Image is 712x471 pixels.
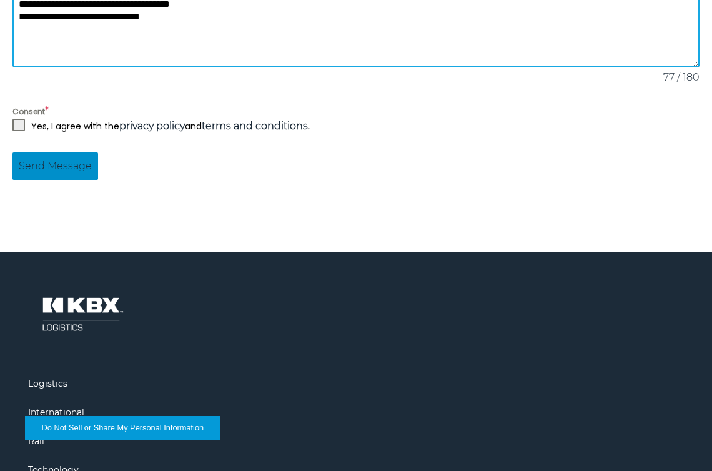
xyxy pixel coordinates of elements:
[202,120,310,132] strong: .
[28,407,84,418] a: International
[31,119,310,134] p: Yes, I agree with the and
[663,70,700,85] span: 77 / 180
[119,120,185,132] a: privacy policy
[28,283,134,345] img: kbx logo
[12,152,98,180] button: Send Message
[25,416,220,440] button: Do Not Sell or Share My Personal Information
[19,159,92,174] span: Send Message
[28,378,67,389] a: Logistics
[28,435,44,447] a: Rail
[202,120,308,132] a: terms and conditions
[12,104,700,119] label: Consent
